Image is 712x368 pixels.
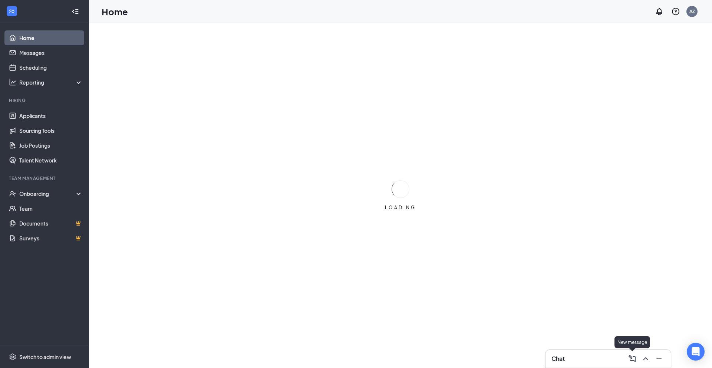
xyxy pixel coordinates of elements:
a: Job Postings [19,138,83,153]
button: ComposeMessage [626,353,638,365]
div: Team Management [9,175,81,181]
svg: Settings [9,353,16,361]
svg: UserCheck [9,190,16,197]
svg: Minimize [655,354,663,363]
svg: Analysis [9,79,16,86]
button: ChevronUp [640,353,652,365]
div: Reporting [19,79,83,86]
div: New message [614,336,650,348]
a: Messages [19,45,83,60]
svg: ComposeMessage [628,354,637,363]
a: Talent Network [19,153,83,168]
svg: QuestionInfo [671,7,680,16]
a: Scheduling [19,60,83,75]
button: Minimize [653,353,665,365]
div: AZ [689,8,695,14]
a: SurveysCrown [19,231,83,246]
svg: ChevronUp [641,354,650,363]
a: Applicants [19,108,83,123]
a: Home [19,30,83,45]
div: LOADING [382,204,419,211]
h3: Chat [551,355,565,363]
div: Switch to admin view [19,353,71,361]
div: Onboarding [19,190,76,197]
svg: WorkstreamLogo [8,7,16,15]
a: DocumentsCrown [19,216,83,231]
h1: Home [102,5,128,18]
div: Hiring [9,97,81,103]
div: Open Intercom Messenger [687,343,705,361]
a: Sourcing Tools [19,123,83,138]
a: Team [19,201,83,216]
svg: Notifications [655,7,664,16]
svg: Collapse [72,8,79,15]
